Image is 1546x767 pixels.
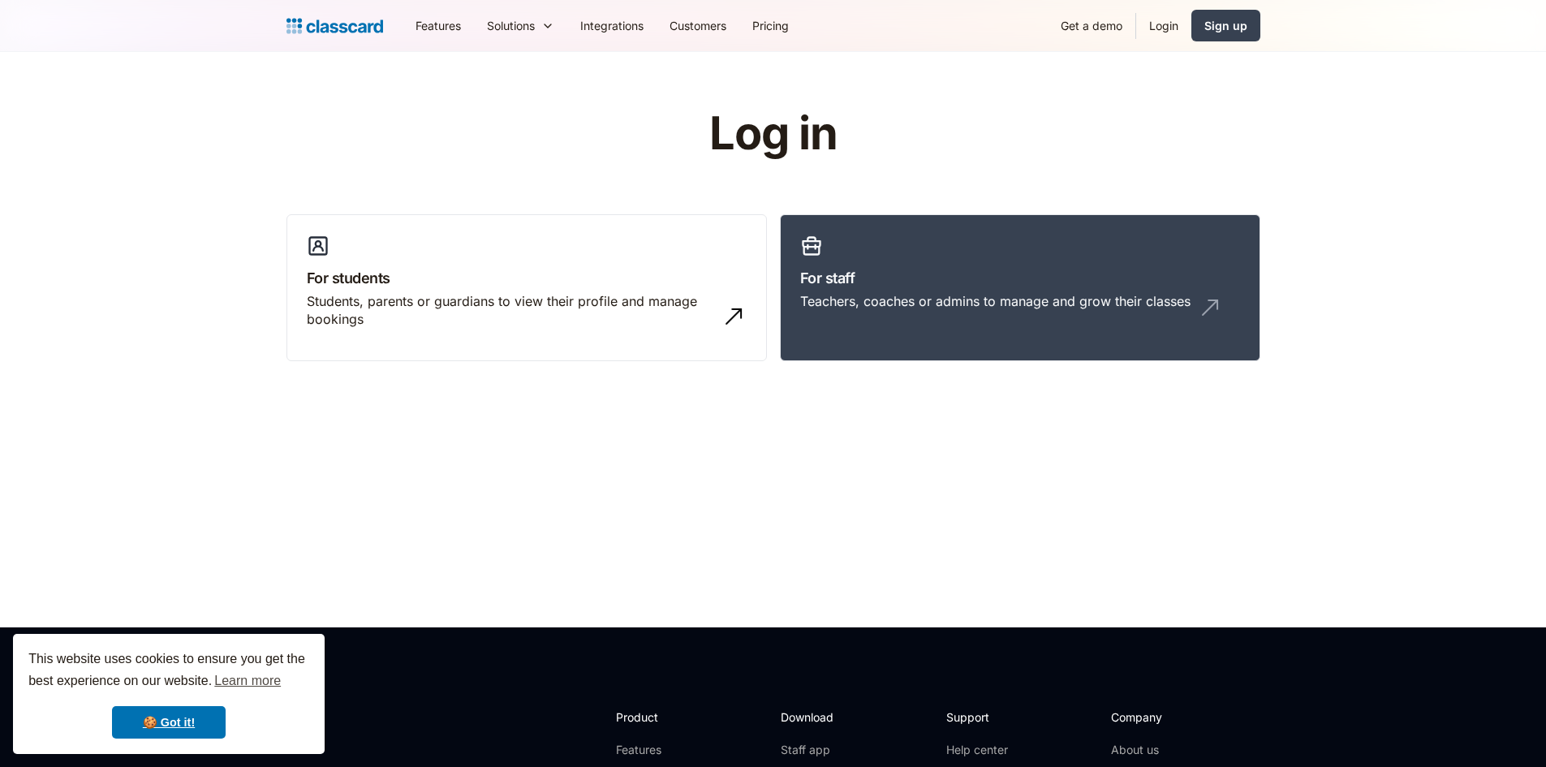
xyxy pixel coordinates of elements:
[307,267,747,289] h3: For students
[739,7,802,44] a: Pricing
[112,706,226,739] a: dismiss cookie message
[307,292,714,329] div: Students, parents or guardians to view their profile and manage bookings
[28,649,309,693] span: This website uses cookies to ensure you get the best experience on our website.
[781,709,847,726] h2: Download
[1191,10,1260,41] a: Sign up
[487,17,535,34] div: Solutions
[403,7,474,44] a: Features
[800,292,1191,310] div: Teachers, coaches or admins to manage and grow their classes
[657,7,739,44] a: Customers
[567,7,657,44] a: Integrations
[946,742,1012,758] a: Help center
[616,709,703,726] h2: Product
[474,7,567,44] div: Solutions
[1204,17,1247,34] div: Sign up
[286,15,383,37] a: Logo
[515,109,1031,159] h1: Log in
[1111,742,1219,758] a: About us
[13,634,325,754] div: cookieconsent
[800,267,1240,289] h3: For staff
[946,709,1012,726] h2: Support
[212,669,283,693] a: learn more about cookies
[1136,7,1191,44] a: Login
[781,742,847,758] a: Staff app
[780,214,1260,362] a: For staffTeachers, coaches or admins to manage and grow their classes
[1048,7,1135,44] a: Get a demo
[616,742,703,758] a: Features
[286,214,767,362] a: For studentsStudents, parents or guardians to view their profile and manage bookings
[1111,709,1219,726] h2: Company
